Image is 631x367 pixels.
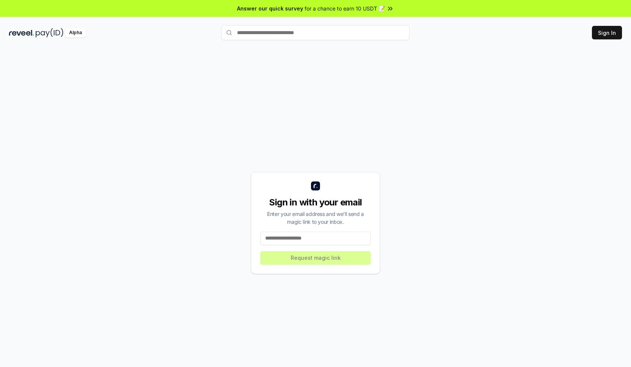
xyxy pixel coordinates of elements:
[305,4,385,12] span: for a chance to earn 10 USDT 📝
[311,181,320,190] img: logo_small
[36,28,63,37] img: pay_id
[260,210,371,226] div: Enter your email address and we’ll send a magic link to your inbox.
[592,26,622,39] button: Sign In
[260,196,371,208] div: Sign in with your email
[9,28,34,37] img: reveel_dark
[65,28,86,37] div: Alpha
[237,4,303,12] span: Answer our quick survey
